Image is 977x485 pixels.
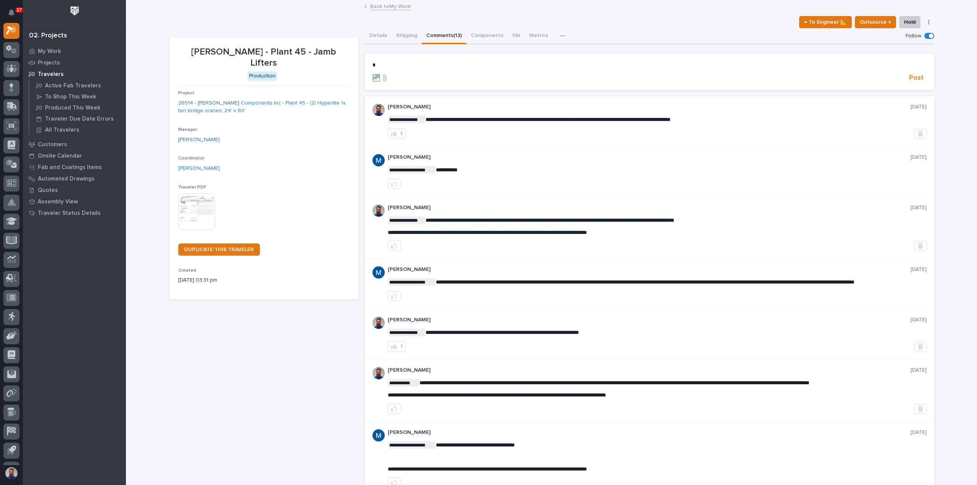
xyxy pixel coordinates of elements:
span: DUPLICATE THIS TRAVELER [184,247,254,252]
button: like this post [388,179,401,189]
p: Assembly View [38,198,78,205]
button: like this post [388,241,401,251]
a: All Travelers [29,124,126,135]
p: [DATE] [911,429,927,436]
a: DUPLICATE THIS TRAVELER [178,243,260,256]
a: My Work [23,45,126,57]
button: Post [906,74,927,82]
p: [PERSON_NAME] [388,266,911,273]
button: 1 [388,129,406,139]
p: Onsite Calendar [38,153,82,160]
p: Traveler Status Details [38,210,101,217]
button: Delete post [914,241,927,251]
span: Created [178,268,196,273]
a: Customers [23,139,126,150]
button: Components [466,28,508,44]
span: ← To Engineer 📐 [804,18,847,27]
a: Projects [23,57,126,68]
span: Manager [178,127,197,132]
button: Notifications [3,5,19,21]
button: Outsource ↑ [855,16,896,28]
button: Shipping [392,28,422,44]
span: Traveler PDF [178,185,206,190]
button: Comments (13) [422,28,466,44]
a: Onsite Calendar [23,150,126,161]
p: [DATE] [911,266,927,273]
p: [DATE] 03:31 pm [178,276,350,284]
p: Quotes [38,187,58,194]
p: Customers [38,141,67,148]
a: Active Fab Travelers [29,80,126,91]
a: Back toMy Work [370,2,411,10]
p: Follow [906,33,921,39]
a: Quotes [23,184,126,196]
span: Hold [904,18,916,27]
a: Traveler Status Details [23,207,126,219]
img: 6hTokn1ETDGPf9BPokIQ [372,367,385,379]
a: To Shop This Week [29,91,126,102]
button: ← To Engineer 📐 [799,16,852,28]
p: [PERSON_NAME] [388,317,911,323]
div: 1 [400,344,403,349]
p: Projects [38,60,60,66]
p: My Work [38,48,61,55]
a: Traveler Due Date Errors [29,113,126,124]
button: FAI [508,28,525,44]
img: ACg8ocIvjV8JvZpAypjhyiWMpaojd8dqkqUuCyfg92_2FdJdOC49qw=s96-c [372,429,385,441]
p: [PERSON_NAME] [388,104,911,110]
a: Travelers [23,68,126,80]
p: Travelers [38,71,64,78]
p: [DATE] [911,104,927,110]
button: Metrics [525,28,553,44]
button: like this post [388,404,401,414]
p: [PERSON_NAME] [388,154,911,161]
span: Project [178,91,194,95]
p: Automated Drawings [38,176,95,182]
p: [DATE] [911,154,927,161]
div: Production [248,71,277,81]
img: 6hTokn1ETDGPf9BPokIQ [372,205,385,217]
img: 6hTokn1ETDGPf9BPokIQ [372,317,385,329]
p: [DATE] [911,317,927,323]
img: 6hTokn1ETDGPf9BPokIQ [372,104,385,116]
p: Fab and Coatings Items [38,164,102,171]
div: 02. Projects [29,32,67,40]
button: users-avatar [3,465,19,481]
button: Delete post [914,342,927,351]
p: To Shop This Week [45,93,96,100]
p: Active Fab Travelers [45,82,101,89]
span: Post [909,74,924,82]
p: Traveler Due Date Errors [45,116,114,122]
a: Fab and Coatings Items [23,161,126,173]
img: Workspace Logo [68,4,82,18]
p: All Travelers [45,127,79,134]
div: 1 [400,131,403,136]
a: [PERSON_NAME] [178,136,220,144]
p: [PERSON_NAME] [388,367,911,374]
button: 1 [388,342,406,351]
span: Outsource ↑ [860,18,891,27]
p: [PERSON_NAME] - Plant 45 - Jamb Lifters [178,47,350,69]
a: Automated Drawings [23,173,126,184]
button: like this post [388,291,401,301]
button: Delete post [914,404,927,414]
span: Coordinator [178,156,205,161]
img: ACg8ocIvjV8JvZpAypjhyiWMpaojd8dqkqUuCyfg92_2FdJdOC49qw=s96-c [372,154,385,166]
p: Produced This Week [45,105,100,111]
button: Details [365,28,392,44]
a: Produced This Week [29,102,126,113]
a: 26514 - [PERSON_NAME] Components Inc - Plant 45 - (2) Hyperlite ¼ ton bridge cranes; 24’ x 60’ [178,99,350,115]
p: [PERSON_NAME] [388,205,911,211]
button: Delete post [914,129,927,139]
div: Notifications17 [10,9,19,21]
a: Assembly View [23,196,126,207]
p: [PERSON_NAME] [388,429,911,436]
img: ACg8ocIvjV8JvZpAypjhyiWMpaojd8dqkqUuCyfg92_2FdJdOC49qw=s96-c [372,266,385,279]
p: [DATE] [911,367,927,374]
p: [DATE] [911,205,927,211]
a: [PERSON_NAME] [178,164,220,172]
p: 17 [17,7,22,13]
button: Hold [899,16,921,28]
